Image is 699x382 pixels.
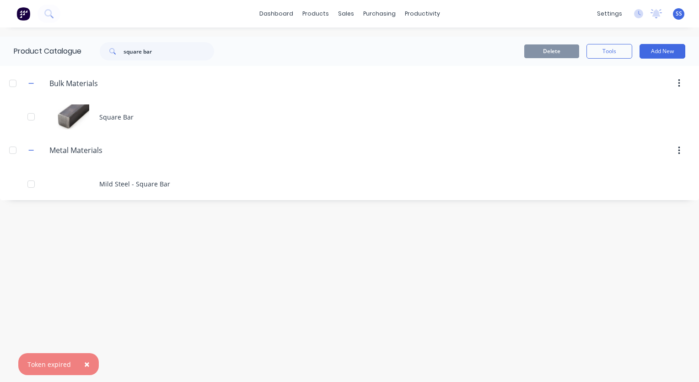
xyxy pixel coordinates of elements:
[255,7,298,21] a: dashboard
[640,44,685,59] button: Add New
[27,360,71,369] div: Token expired
[333,7,359,21] div: sales
[298,7,333,21] div: products
[359,7,400,21] div: purchasing
[75,353,99,375] button: Close
[49,78,158,89] input: Enter category name
[676,10,682,18] span: SS
[84,358,90,371] span: ×
[16,7,30,21] img: Factory
[586,44,632,59] button: Tools
[400,7,445,21] div: productivity
[49,145,158,156] input: Enter category name
[124,42,214,60] input: Search...
[524,44,579,58] button: Delete
[592,7,627,21] div: settings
